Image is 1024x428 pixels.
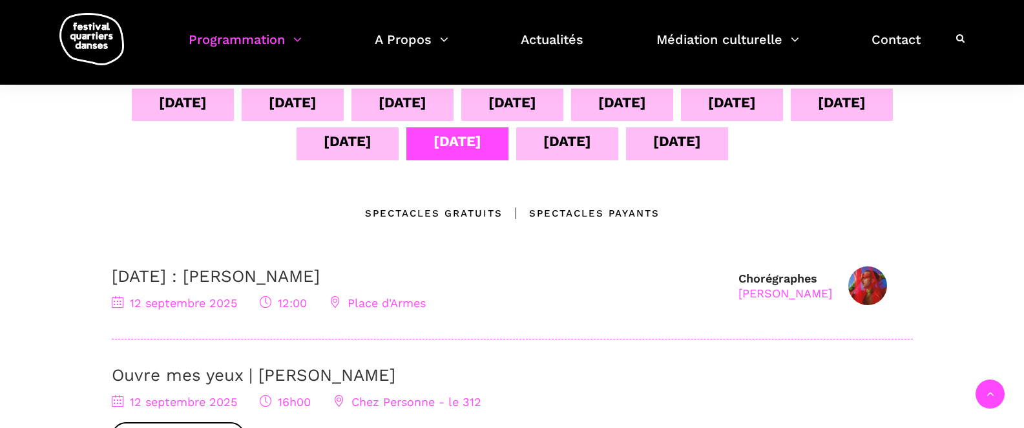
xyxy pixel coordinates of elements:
[269,91,317,114] div: [DATE]
[848,266,887,305] img: Nicholas Bellefleur
[872,28,921,67] a: Contact
[818,91,866,114] div: [DATE]
[260,296,307,310] span: 12:00
[333,395,481,409] span: Chez Personne - le 312
[503,206,660,221] div: Spectacles Payants
[521,28,583,67] a: Actualités
[653,130,701,153] div: [DATE]
[189,28,302,67] a: Programmation
[738,286,832,301] div: [PERSON_NAME]
[708,91,756,114] div: [DATE]
[598,91,646,114] div: [DATE]
[375,28,448,67] a: A Propos
[260,395,311,409] span: 16h00
[329,296,426,310] span: Place d'Armes
[112,365,395,385] a: Ouvre mes yeux | [PERSON_NAME]
[434,130,481,153] div: [DATE]
[324,130,371,153] div: [DATE]
[656,28,799,67] a: Médiation culturelle
[112,395,237,409] span: 12 septembre 2025
[738,271,832,301] div: Chorégraphes
[379,91,426,114] div: [DATE]
[112,266,320,286] a: [DATE] : [PERSON_NAME]
[159,91,207,114] div: [DATE]
[59,13,124,65] img: logo-fqd-med
[543,130,591,153] div: [DATE]
[365,206,503,221] div: Spectacles gratuits
[112,296,237,310] span: 12 septembre 2025
[488,91,536,114] div: [DATE]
